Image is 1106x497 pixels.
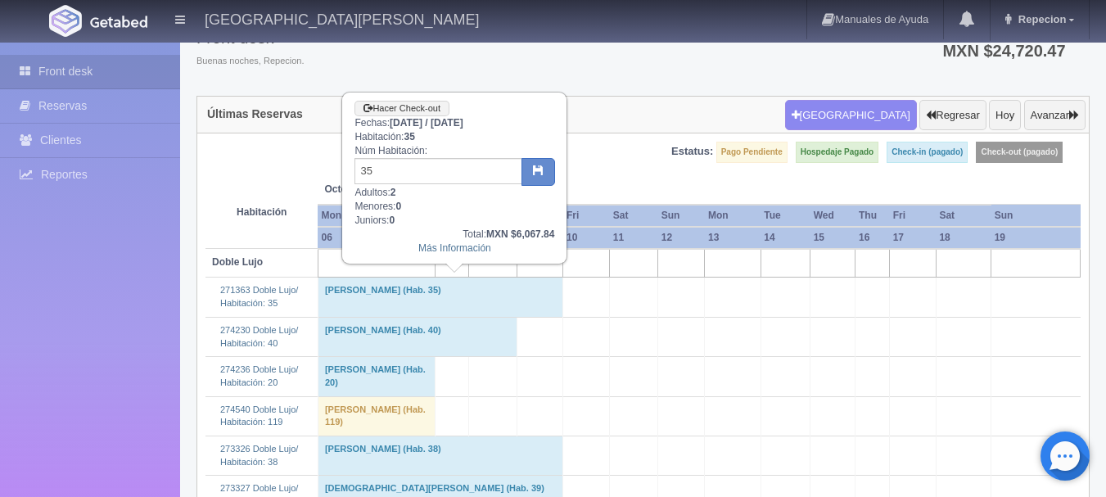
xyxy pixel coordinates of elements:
td: [PERSON_NAME] (Hab. 40) [318,317,517,356]
span: Buenas noches, Repecion. [196,55,304,68]
button: Regresar [919,100,986,131]
th: Mon [705,205,761,227]
a: 274236 Doble Lujo/Habitación: 20 [220,364,298,387]
b: [DATE] / [DATE] [390,117,463,129]
th: 12 [658,227,705,249]
b: MXN $6,067.84 [486,228,554,240]
th: Sun [658,205,705,227]
th: 19 [991,227,1081,249]
button: Avanzar [1024,100,1086,131]
input: Sin definir [354,158,522,184]
div: Fechas: Habitación: Núm Habitación: Adultos: Menores: Juniors: [343,93,566,263]
div: Total: [354,228,554,242]
img: Getabed [90,16,147,28]
th: 16 [855,227,890,249]
a: Más Información [418,242,491,254]
a: Hacer Check-out [354,101,449,116]
h3: MXN $24,720.47 [942,43,1075,59]
td: [PERSON_NAME] (Hab. 119) [318,396,435,436]
th: Sun [991,205,1081,227]
b: 0 [395,201,401,212]
a: 274540 Doble Lujo/Habitación: 119 [220,404,298,427]
strong: Habitación [237,206,287,218]
img: Getabed [49,5,82,37]
th: Wed [810,205,855,227]
th: Fri [890,205,937,227]
h4: [GEOGRAPHIC_DATA][PERSON_NAME] [205,8,479,29]
th: Sat [936,205,991,227]
th: Tue [761,205,810,227]
th: Mon [318,205,435,227]
th: Thu [855,205,890,227]
label: Estatus: [671,144,713,160]
label: Hospedaje Pagado [796,142,878,163]
h4: Últimas Reservas [207,108,303,120]
span: Repecion [1014,13,1067,25]
b: Doble Lujo [212,256,263,268]
th: 06 [318,227,435,249]
td: [PERSON_NAME] (Hab. 35) [318,278,563,317]
b: 0 [389,215,395,226]
th: Fri [563,205,610,227]
td: [PERSON_NAME] (Hab. 20) [318,357,435,396]
td: [PERSON_NAME] (Hab. 38) [318,436,563,476]
th: 18 [936,227,991,249]
b: 2 [390,187,396,198]
button: Hoy [989,100,1021,131]
th: 13 [705,227,761,249]
label: Check-in (pagado) [887,142,968,163]
th: 11 [610,227,658,249]
th: 17 [890,227,937,249]
th: 14 [761,227,810,249]
th: 10 [563,227,610,249]
th: 15 [810,227,855,249]
a: 271363 Doble Lujo/Habitación: 35 [220,285,298,308]
label: Pago Pendiente [716,142,788,163]
b: 35 [404,131,414,142]
th: Sat [610,205,658,227]
span: October [324,183,462,197]
button: [GEOGRAPHIC_DATA] [785,100,917,131]
a: 274230 Doble Lujo/Habitación: 40 [220,325,298,348]
a: 273326 Doble Lujo/Habitación: 38 [220,444,298,467]
label: Check-out (pagado) [976,142,1063,163]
